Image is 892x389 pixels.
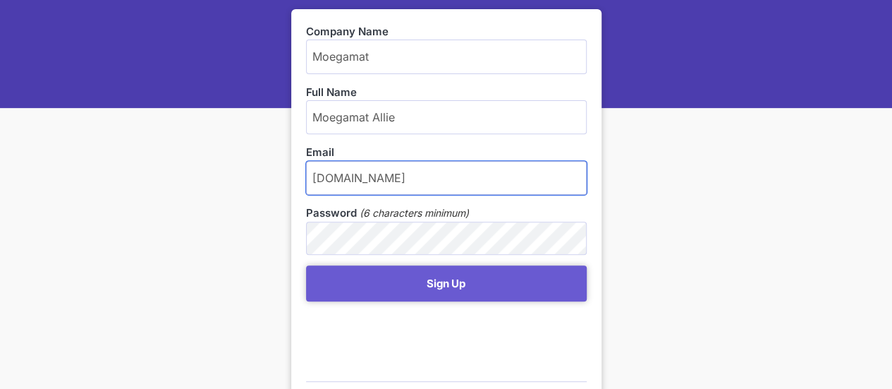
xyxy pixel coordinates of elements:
button: Sign Up [306,265,587,301]
iframe: Drift Widget Chat Controller [821,318,875,372]
label: Full Name [306,85,587,100]
iframe: reCAPTCHA [306,309,520,364]
label: Company Name [306,24,587,40]
label: Email [306,145,587,160]
em: (6 characters minimum) [360,205,469,221]
label: Password [306,205,357,221]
